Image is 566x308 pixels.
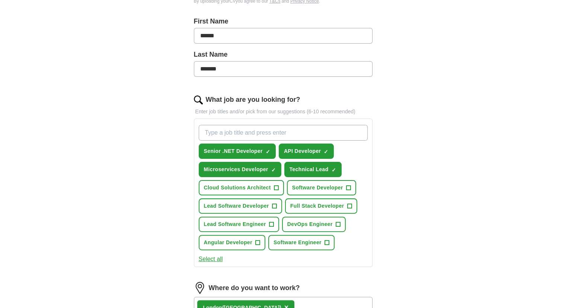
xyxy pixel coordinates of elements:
[292,184,343,192] span: Software Developer
[199,198,282,214] button: Lead Software Developer
[199,217,279,232] button: Lead Software Engineer
[324,149,328,155] span: ✓
[282,217,346,232] button: DevOps Engineer
[194,95,203,104] img: search.png
[284,162,342,177] button: Technical Lead✓
[204,147,263,155] span: Senior .NET Developer
[194,16,372,26] label: First Name
[266,149,270,155] span: ✓
[209,283,300,293] label: Where do you want to work?
[290,202,344,210] span: Full Stack Developer
[199,162,281,177] button: Microservices Developer✓
[274,239,322,246] span: Software Engineer
[199,144,276,159] button: Senior .NET Developer✓
[199,235,265,250] button: Angular Developer
[199,125,368,141] input: Type a job title and press enter
[194,50,372,60] label: Last Name
[194,282,206,294] img: location.png
[268,235,335,250] button: Software Engineer
[204,239,252,246] span: Angular Developer
[204,184,271,192] span: Cloud Solutions Architect
[204,220,266,228] span: Lead Software Engineer
[271,167,276,173] span: ✓
[279,144,334,159] button: API Developer✓
[199,180,284,195] button: Cloud Solutions Architect
[290,166,329,173] span: Technical Lead
[287,180,356,195] button: Software Developer
[285,198,357,214] button: Full Stack Developer
[284,147,321,155] span: API Developer
[206,95,300,105] label: What job are you looking for?
[199,255,223,264] button: Select all
[204,166,268,173] span: Microservices Developer
[332,167,336,173] span: ✓
[194,108,372,116] p: Enter job titles and/or pick from our suggestions (6-10 recommended)
[287,220,333,228] span: DevOps Engineer
[204,202,269,210] span: Lead Software Developer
